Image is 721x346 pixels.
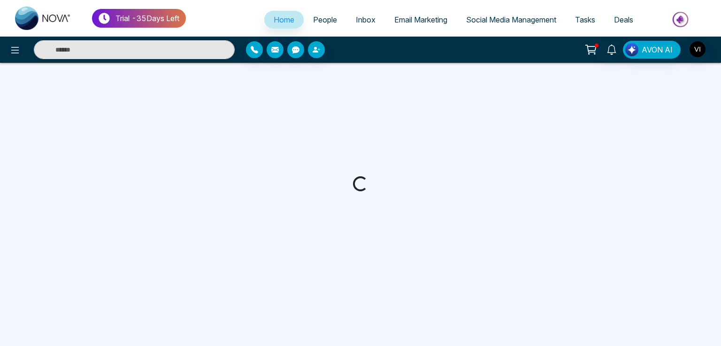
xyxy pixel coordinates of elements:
img: Market-place.gif [647,9,715,30]
span: Home [274,15,294,24]
span: AVON AI [642,44,673,55]
button: AVON AI [623,41,681,59]
span: Inbox [356,15,376,24]
a: Deals [605,11,643,29]
a: Tasks [566,11,605,29]
img: User Avatar [690,41,706,57]
img: Nova CRM Logo [15,7,71,30]
a: Home [264,11,304,29]
span: Tasks [575,15,595,24]
span: People [313,15,337,24]
img: Lead Flow [625,43,638,56]
span: Social Media Management [466,15,556,24]
p: Trial - 35 Days Left [115,13,179,24]
span: Deals [614,15,633,24]
a: People [304,11,346,29]
span: Email Marketing [394,15,447,24]
a: Email Marketing [385,11,457,29]
a: Inbox [346,11,385,29]
a: Social Media Management [457,11,566,29]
